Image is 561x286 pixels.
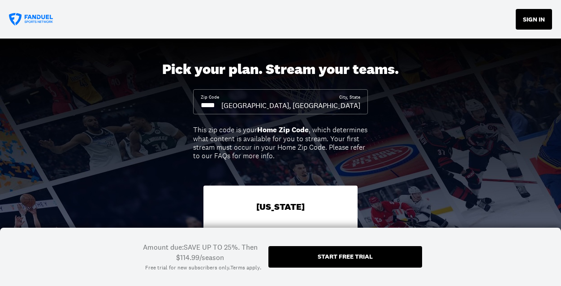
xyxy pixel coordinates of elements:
b: Home Zip Code [257,125,309,134]
div: This zip code is your , which determines what content is available for you to stream. Your first ... [193,126,368,160]
div: Start free trial [318,253,373,260]
div: [GEOGRAPHIC_DATA], [GEOGRAPHIC_DATA] [221,100,360,110]
div: Amount due: SAVE UP TO 25%. Then $114.99/season [139,242,261,262]
a: Terms apply [230,264,260,272]
button: SIGN IN [516,9,552,30]
div: Free trial for new subscribers only. . [145,264,261,272]
div: City, State [339,94,360,100]
div: Pick your plan. Stream your teams. [162,61,399,78]
div: Zip Code [201,94,219,100]
div: [US_STATE] [203,186,358,229]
